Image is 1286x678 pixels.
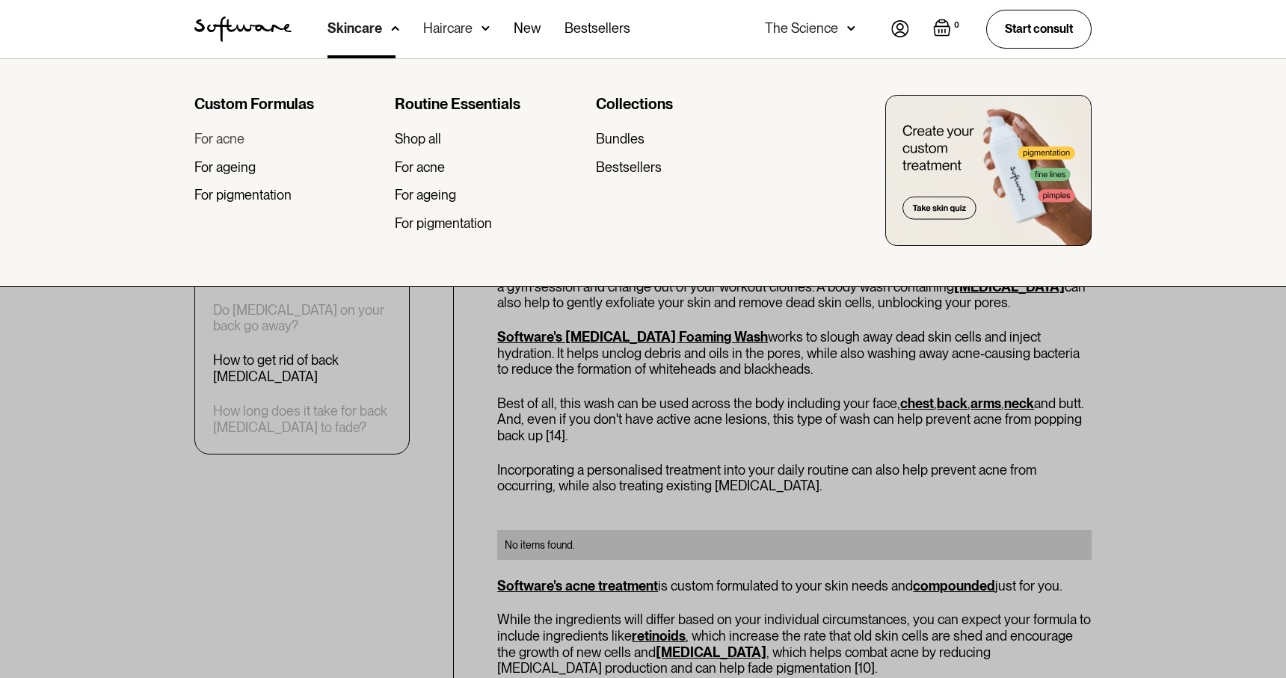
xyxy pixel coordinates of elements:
div: For ageing [194,159,256,176]
img: Software Logo [194,16,292,42]
div: Haircare [423,21,473,36]
div: For pigmentation [194,187,292,203]
a: For ageing [194,159,383,176]
div: Bundles [596,131,644,147]
a: Open empty cart [933,19,962,40]
div: Shop all [395,131,441,147]
div: For acne [194,131,244,147]
div: Skincare [327,21,382,36]
div: For ageing [395,187,456,203]
div: Custom Formulas [194,95,383,113]
a: For ageing [395,187,583,203]
div: Routine Essentials [395,95,583,113]
div: Bestsellers [596,159,662,176]
div: 0 [951,19,962,32]
a: For pigmentation [395,215,583,232]
a: home [194,16,292,42]
a: Bestsellers [596,159,784,176]
div: The Science [765,21,838,36]
img: arrow down [391,21,399,36]
a: For acne [194,131,383,147]
div: Collections [596,95,784,113]
img: arrow down [847,21,855,36]
img: create you custom treatment bottle [885,95,1092,246]
a: For pigmentation [194,187,383,203]
a: Bundles [596,131,784,147]
a: For acne [395,159,583,176]
img: arrow down [482,21,490,36]
a: Shop all [395,131,583,147]
div: For acne [395,159,445,176]
a: Start consult [986,10,1092,48]
div: For pigmentation [395,215,492,232]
